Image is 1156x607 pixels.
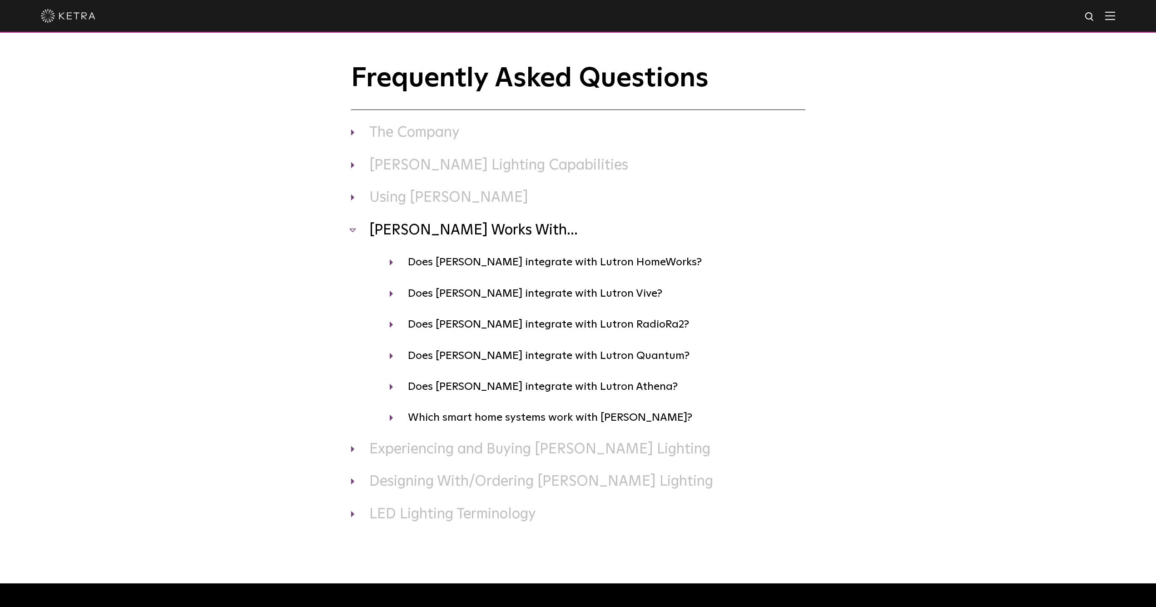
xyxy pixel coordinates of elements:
[351,64,805,110] h1: Frequently Asked Questions
[390,285,805,302] h4: Does [PERSON_NAME] integrate with Lutron Vive?
[390,347,805,364] h4: Does [PERSON_NAME] integrate with Lutron Quantum?
[390,409,805,426] h4: Which smart home systems work with [PERSON_NAME]?
[351,440,805,459] h3: Experiencing and Buying [PERSON_NAME] Lighting
[41,9,95,23] img: ketra-logo-2019-white
[351,189,805,208] h3: Using [PERSON_NAME]
[351,505,805,524] h3: LED Lighting Terminology
[351,124,805,143] h3: The Company
[351,221,805,240] h3: [PERSON_NAME] Works With...
[351,473,805,492] h3: Designing With/Ordering [PERSON_NAME] Lighting
[351,156,805,175] h3: [PERSON_NAME] Lighting Capabilities
[1105,11,1115,20] img: Hamburger%20Nav.svg
[390,316,805,333] h4: Does [PERSON_NAME] integrate with Lutron RadioRa2?
[390,254,805,271] h4: Does [PERSON_NAME] integrate with Lutron HomeWorks?
[1084,11,1096,23] img: search icon
[390,378,805,395] h4: Does [PERSON_NAME] integrate with Lutron Athena?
